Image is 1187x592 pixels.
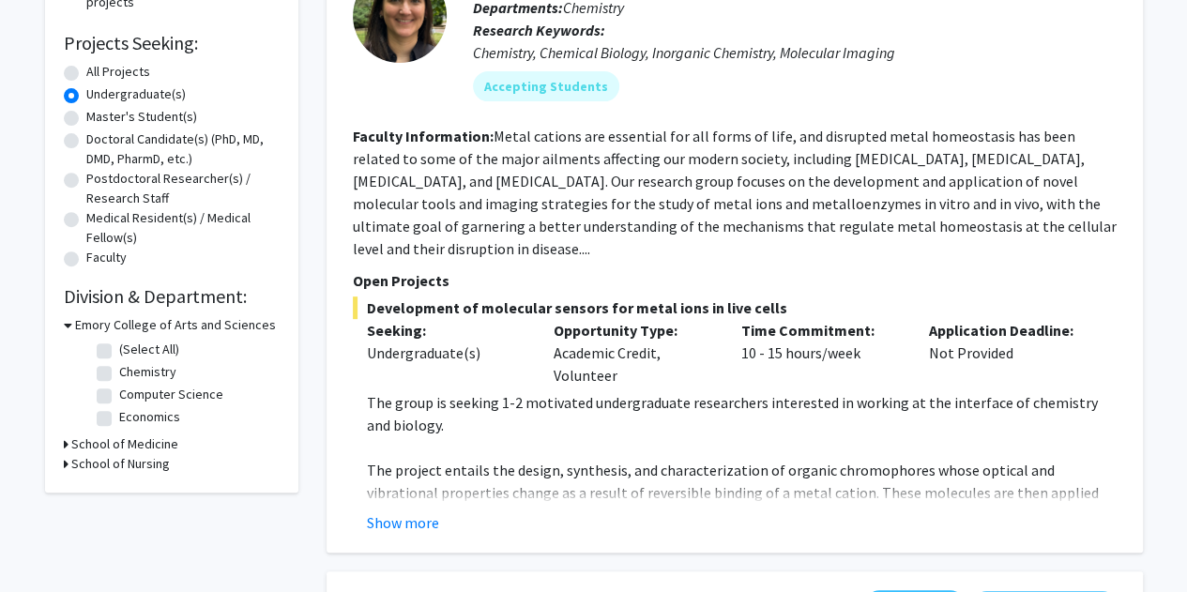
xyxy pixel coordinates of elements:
[540,319,727,387] div: Academic Credit, Volunteer
[727,319,915,387] div: 10 - 15 hours/week
[75,315,276,335] h3: Emory College of Arts and Sciences
[353,269,1117,292] p: Open Projects
[367,391,1117,436] p: The group is seeking 1-2 motivated undergraduate researchers interested in working at the interfa...
[367,319,526,342] p: Seeking:
[353,296,1117,319] span: Development of molecular sensors for metal ions in live cells
[64,285,280,308] h2: Division & Department:
[554,319,713,342] p: Opportunity Type:
[71,454,170,474] h3: School of Nursing
[86,107,197,127] label: Master's Student(s)
[353,127,494,145] b: Faculty Information:
[86,84,186,104] label: Undergraduate(s)
[86,62,150,82] label: All Projects
[473,41,1117,64] div: Chemistry, Chemical Biology, Inorganic Chemistry, Molecular Imaging
[473,21,605,39] b: Research Keywords:
[86,248,127,267] label: Faculty
[86,169,280,208] label: Postdoctoral Researcher(s) / Research Staff
[64,32,280,54] h2: Projects Seeking:
[473,71,619,101] mat-chip: Accepting Students
[86,129,280,169] label: Doctoral Candidate(s) (PhD, MD, DMD, PharmD, etc.)
[119,407,180,427] label: Economics
[741,319,901,342] p: Time Commitment:
[119,340,179,359] label: (Select All)
[119,385,223,404] label: Computer Science
[915,319,1103,387] div: Not Provided
[353,127,1117,258] fg-read-more: Metal cations are essential for all forms of life, and disrupted metal homeostasis has been relat...
[86,208,280,248] label: Medical Resident(s) / Medical Fellow(s)
[367,511,439,534] button: Show more
[119,362,176,382] label: Chemistry
[367,459,1117,549] p: The project entails the design, synthesis, and characterization of organic chromophores whose opt...
[367,342,526,364] div: Undergraduate(s)
[929,319,1088,342] p: Application Deadline:
[71,434,178,454] h3: School of Medicine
